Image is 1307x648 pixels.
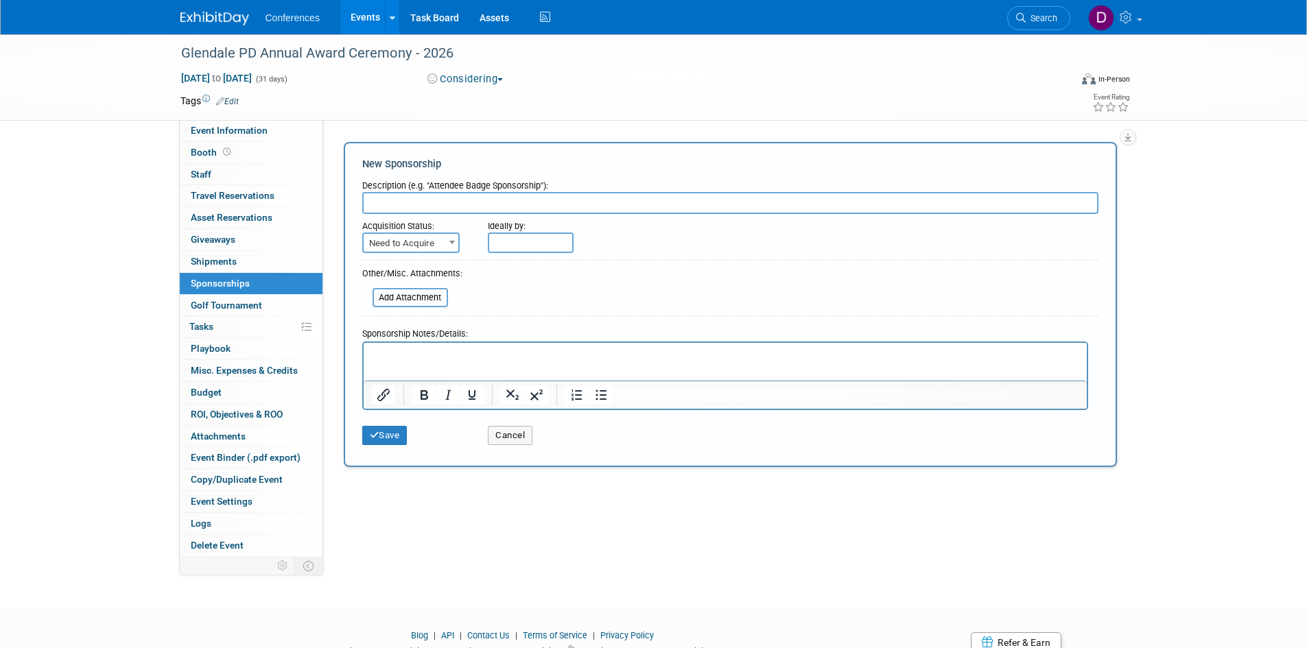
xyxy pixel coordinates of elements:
button: Numbered list [565,385,589,405]
span: Search [1026,13,1057,23]
a: Blog [411,630,428,640]
a: Terms of Service [523,630,587,640]
button: Cancel [488,426,532,445]
span: Sponsorships [191,278,250,289]
a: API [441,630,454,640]
span: Booth not reserved yet [220,147,233,157]
a: Travel Reservations [180,185,322,206]
div: New Sponsorship [362,157,1098,171]
a: Budget [180,382,322,403]
button: Subscript [501,385,524,405]
a: Shipments [180,251,322,272]
span: Travel Reservations [191,190,274,201]
div: Acquisition Status: [362,214,468,232]
span: [DATE] [DATE] [180,72,252,84]
a: Delete Event [180,535,322,556]
a: Search [1007,6,1070,30]
img: ExhibitDay [180,12,249,25]
a: Booth [180,142,322,163]
button: Considering [423,72,508,86]
div: Ideally by: [488,214,1035,232]
a: Privacy Policy [600,630,654,640]
button: Insert/edit link [372,385,395,405]
span: | [512,630,521,640]
span: Event Information [191,125,268,136]
span: Golf Tournament [191,300,262,311]
span: Need to Acquire [362,232,460,253]
span: Event Binder (.pdf export) [191,452,301,463]
span: | [589,630,598,640]
span: Budget [191,387,222,398]
a: Tasks [180,316,322,337]
td: Tags [180,94,239,108]
span: Logs [191,518,211,529]
img: Diane Arabia [1088,5,1114,31]
a: Contact Us [467,630,510,640]
img: Format-Inperson.png [1082,73,1096,84]
a: Edit [216,97,239,106]
button: Underline [460,385,484,405]
span: Shipments [191,256,237,267]
button: Bold [412,385,436,405]
div: Event Format [989,71,1131,92]
span: Need to Acquire [364,234,458,253]
div: Description (e.g. "Attendee Badge Sponsorship"): [362,173,1098,192]
span: Playbook [191,343,231,354]
td: Personalize Event Tab Strip [271,557,295,575]
a: Event Information [180,120,322,141]
div: Glendale PD Annual Award Ceremony - 2026 [176,41,1050,66]
span: ROI, Objectives & ROO [191,409,283,420]
span: Booth [191,147,233,158]
a: Copy/Duplicate Event [180,469,322,490]
td: Toggle Event Tabs [294,557,322,575]
span: Delete Event [191,540,244,551]
span: Tasks [189,321,213,332]
span: | [430,630,439,640]
div: Other/Misc. Attachments: [362,267,462,283]
span: Attachments [191,431,246,442]
a: Playbook [180,338,322,359]
a: ROI, Objectives & ROO [180,404,322,425]
span: Misc. Expenses & Credits [191,365,298,376]
button: Superscript [525,385,548,405]
button: Bullet list [589,385,613,405]
span: Conferences [266,12,320,23]
span: Giveaways [191,234,235,245]
button: Save [362,426,408,445]
a: Misc. Expenses & Credits [180,360,322,381]
a: Event Binder (.pdf export) [180,447,322,468]
span: Staff [191,169,211,180]
a: Staff [180,164,322,185]
div: In-Person [1098,74,1130,84]
span: to [210,73,223,84]
div: Sponsorship Notes/Details: [362,322,1088,341]
a: Sponsorships [180,273,322,294]
a: Attachments [180,426,322,447]
a: Asset Reservations [180,207,322,228]
span: (31 days) [255,75,287,84]
a: Logs [180,513,322,534]
div: Event Rating [1092,94,1129,101]
button: Italic [436,385,460,405]
span: Event Settings [191,496,252,507]
iframe: Rich Text Area [364,343,1087,381]
a: Giveaways [180,229,322,250]
span: Copy/Duplicate Event [191,474,283,485]
span: | [456,630,465,640]
a: Golf Tournament [180,295,322,316]
a: Event Settings [180,491,322,512]
span: Asset Reservations [191,212,272,223]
